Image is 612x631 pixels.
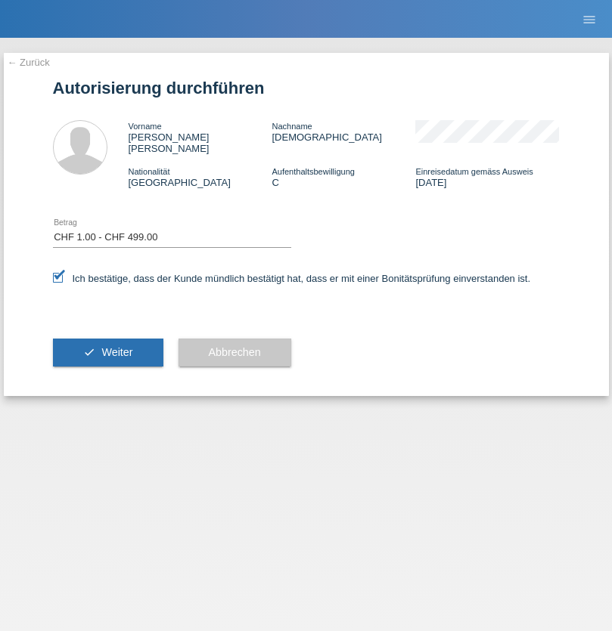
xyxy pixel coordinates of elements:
[129,120,272,154] div: [PERSON_NAME] [PERSON_NAME]
[574,14,604,23] a: menu
[209,346,261,358] span: Abbrechen
[272,167,354,176] span: Aufenthaltsbewilligung
[179,339,291,367] button: Abbrechen
[53,79,560,97] h1: Autorisierung durchführen
[272,120,415,143] div: [DEMOGRAPHIC_DATA]
[129,122,162,131] span: Vorname
[129,167,170,176] span: Nationalität
[415,165,559,188] div: [DATE]
[415,167,533,176] span: Einreisedatum gemäss Ausweis
[53,339,163,367] button: check Weiter
[83,346,95,358] i: check
[129,165,272,188] div: [GEOGRAPHIC_DATA]
[101,346,132,358] span: Weiter
[272,122,312,131] span: Nachname
[53,273,531,284] label: Ich bestätige, dass der Kunde mündlich bestätigt hat, dass er mit einer Bonitätsprüfung einversta...
[8,57,50,68] a: ← Zurück
[272,165,415,188] div: C
[582,12,597,27] i: menu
